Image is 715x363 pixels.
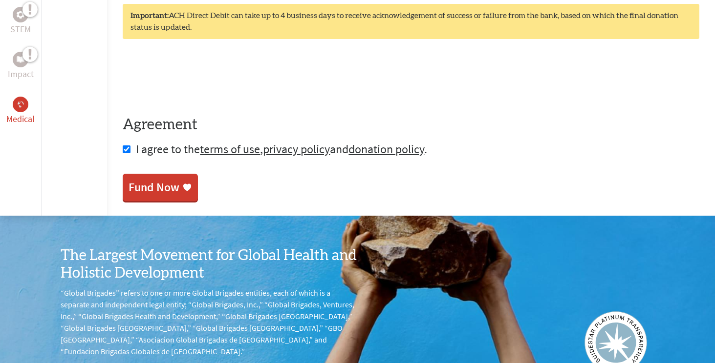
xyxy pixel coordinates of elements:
h4: Agreement [123,116,699,134]
a: terms of use [200,141,260,157]
p: Impact [8,67,34,81]
a: privacy policy [263,141,330,157]
h3: The Largest Movement for Global Health and Holistic Development [61,247,358,282]
p: STEM [10,22,31,36]
div: Fund Now [129,180,179,195]
div: STEM [13,7,28,22]
img: Medical [17,101,24,108]
img: STEM [17,11,24,19]
p: Medical [6,112,35,126]
strong: Important: [130,12,169,20]
iframe: reCAPTCHA [123,59,271,97]
a: MedicalMedical [6,97,35,126]
p: “Global Brigades” refers to one or more Global Brigades entities, each of which is a separate and... [61,287,358,357]
div: ACH Direct Debit can take up to 4 business days to receive acknowledgement of success or failure ... [123,4,699,39]
span: I agree to the , and . [136,141,427,157]
a: donation policy [348,141,424,157]
a: Fund Now [123,174,198,201]
img: Impact [17,56,24,63]
a: ImpactImpact [8,52,34,81]
a: STEMSTEM [10,7,31,36]
div: Impact [13,52,28,67]
div: Medical [13,97,28,112]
